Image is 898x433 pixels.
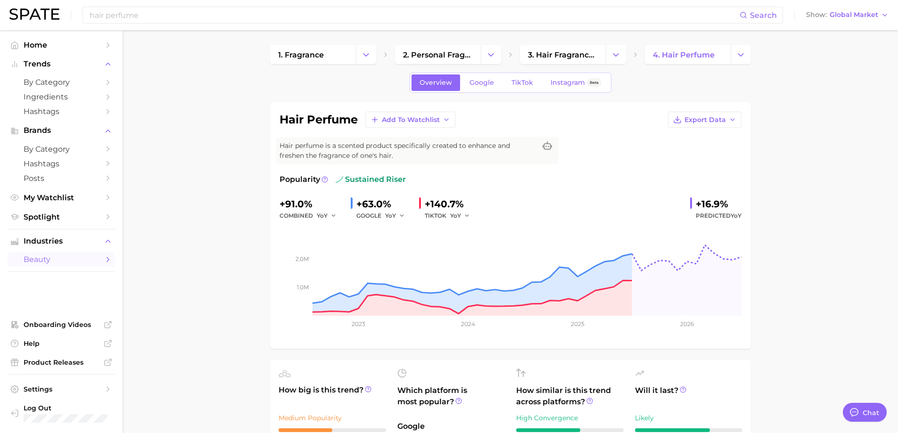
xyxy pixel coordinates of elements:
span: Overview [420,79,452,87]
span: YoY [731,212,741,219]
span: Hashtags [24,159,99,168]
span: 2. personal fragrance [403,50,473,59]
span: Export Data [684,116,726,124]
span: sustained riser [336,174,406,185]
span: beauty [24,255,99,264]
h1: hair perfume [280,114,358,125]
tspan: 2026 [680,320,694,327]
button: YoY [385,210,405,221]
a: Spotlight [8,210,115,224]
span: My Watchlist [24,193,99,202]
div: TIKTOK [425,210,477,221]
span: YoY [450,212,461,220]
a: 4. hair perfume [645,45,731,64]
span: Trends [24,60,99,68]
a: by Category [8,75,115,90]
div: GOOGLE [356,210,412,221]
a: Overview [412,74,460,91]
span: Brands [24,126,99,135]
a: Hashtags [8,104,115,119]
span: YoY [317,212,328,220]
a: Hashtags [8,156,115,171]
a: Posts [8,171,115,186]
button: Export Data [668,112,741,128]
div: +63.0% [356,196,412,212]
a: TikTok [503,74,541,91]
div: +140.7% [425,196,477,212]
a: My Watchlist [8,190,115,205]
span: Popularity [280,174,320,185]
a: 1. fragrance [270,45,356,64]
a: Google [461,74,502,91]
button: Add to Watchlist [365,112,455,128]
span: Spotlight [24,212,99,221]
span: Will it last? [635,385,742,408]
span: Log Out [24,404,130,412]
tspan: 2024 [461,320,475,327]
a: Log out. Currently logged in with e-mail jenine.guerriero@givaudan.com. [8,401,115,425]
span: Instagram [551,79,585,87]
button: YoY [317,210,337,221]
span: How similar is this trend across platforms? [516,385,624,408]
span: Posts [24,174,99,183]
a: beauty [8,252,115,267]
tspan: 2025 [571,320,585,327]
span: Home [24,41,99,49]
span: Google [470,79,494,87]
button: Industries [8,234,115,248]
span: 1. fragrance [278,50,324,59]
div: Medium Popularity [279,412,386,424]
a: Help [8,336,115,351]
div: 6 / 10 [516,428,624,432]
span: Beta [590,79,599,87]
span: YoY [385,212,396,220]
img: SPATE [9,8,59,20]
div: 7 / 10 [635,428,742,432]
div: High Convergence [516,412,624,424]
div: +16.9% [696,196,741,212]
span: Google [397,421,505,432]
div: 5 / 10 [279,428,386,432]
span: Onboarding Videos [24,320,99,329]
span: Help [24,339,99,348]
input: Search here for a brand, industry, or ingredient [89,7,740,23]
img: sustained riser [336,176,343,183]
span: Ingredients [24,92,99,101]
a: Ingredients [8,90,115,104]
button: Change Category [481,45,501,64]
span: Search [750,11,777,20]
span: by Category [24,78,99,87]
button: YoY [450,210,470,221]
a: 3. hair fragrance products [520,45,606,64]
button: ShowGlobal Market [804,9,891,21]
a: 2. personal fragrance [395,45,481,64]
div: +91.0% [280,196,343,212]
a: InstagramBeta [543,74,610,91]
a: Onboarding Videos [8,318,115,332]
span: Add to Watchlist [382,116,440,124]
tspan: 2023 [351,320,365,327]
button: Change Category [356,45,376,64]
span: TikTok [511,79,533,87]
div: Likely [635,412,742,424]
button: Trends [8,57,115,71]
span: Show [806,12,827,17]
span: Hashtags [24,107,99,116]
span: Predicted [696,210,741,221]
span: 4. hair perfume [653,50,715,59]
a: Settings [8,382,115,396]
a: Home [8,38,115,52]
span: Industries [24,237,99,245]
span: Product Releases [24,358,99,367]
span: 3. hair fragrance products [528,50,598,59]
span: Global Market [830,12,878,17]
span: Which platform is most popular? [397,385,505,416]
a: Product Releases [8,355,115,369]
a: by Category [8,142,115,156]
div: combined [280,210,343,221]
span: Settings [24,385,99,393]
button: Change Category [606,45,626,64]
span: Hair perfume is a scented product specifically created to enhance and freshen the fragrance of on... [280,141,536,161]
button: Brands [8,123,115,138]
button: Change Category [731,45,751,64]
